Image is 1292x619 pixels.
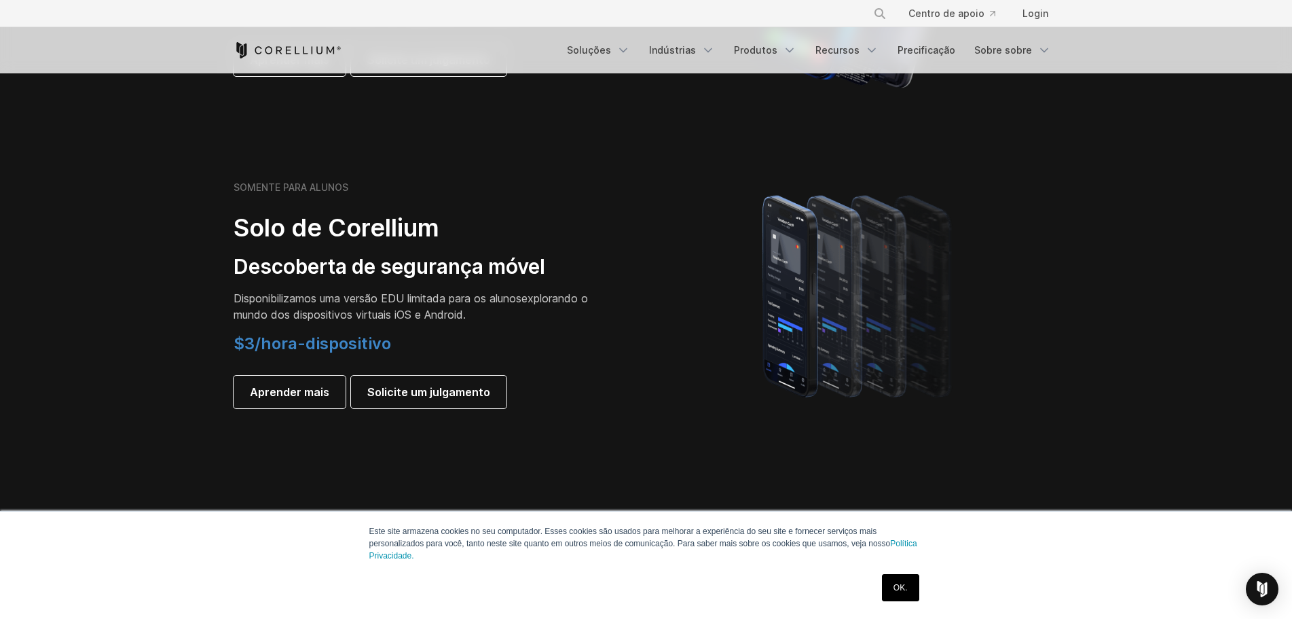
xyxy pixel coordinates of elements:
button: Search [868,1,892,26]
a: Política Privacidade. [369,539,917,561]
a: Indústrias [641,38,723,63]
a: Produtos [726,38,805,63]
span: $3/hora-dispositivo [234,334,391,353]
a: Centro de apoio [898,1,1006,26]
a: Corellium Home [234,42,342,58]
a: Sobre sobre [966,38,1059,63]
h2: Solo de Corellium [234,213,614,243]
h3: Descoberta de segurança móvel [234,254,614,280]
a: OK. [882,574,919,601]
a: Soluções [559,38,638,63]
a: Solicite um julgamento [351,376,506,408]
a: Recursos [807,38,887,63]
span: Solicite um julgamento [367,384,490,400]
h6: SOMENTE PARA ALUNOS [234,181,348,194]
div: Navigation Menu [559,38,1059,63]
a: Aprender mais [234,376,346,408]
p: Este site armazena cookies no seu computador. Esses cookies são usados para melhorar a experiênci... [369,525,923,562]
div: Navigation Menu [857,1,1059,26]
div: Open Intercom Messenger [1246,573,1278,605]
p: explorando o mundo dos dispositivos virtuais iOS e Android. [234,290,614,323]
a: Login [1012,1,1059,26]
img: A lineup of four iPhone models becoming more gradient and blurred [735,176,983,414]
span: Disponibilizamos uma versão EDU limitada para os alunos [234,291,521,305]
a: Precificação [889,38,963,63]
span: Aprender mais [250,384,329,400]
